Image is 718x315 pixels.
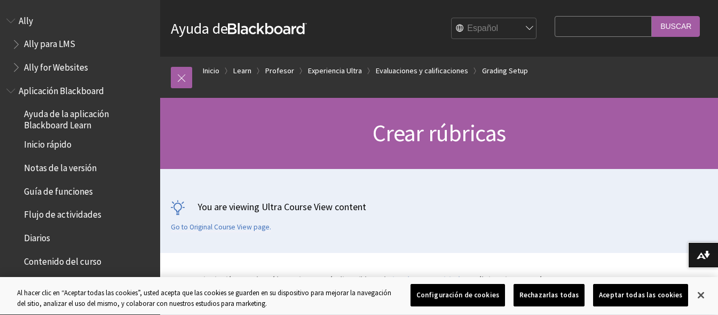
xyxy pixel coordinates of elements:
span: Ally for Websites [24,58,88,73]
button: Rechazarlas todas [514,284,585,306]
p: Su institución controla qué herramientas están disponibles en la . Las rúbricas siempre están dis... [171,274,549,295]
p: You are viewing Ultra Course View content [171,200,707,213]
span: Flujo de actividades [24,206,101,220]
strong: Blackboard [228,23,307,34]
span: Aplicación Blackboard [19,82,104,96]
span: Crear rúbricas [373,118,506,148]
select: Site Language Selector [452,18,537,40]
input: Buscar [652,16,700,37]
span: Ally [19,12,33,26]
button: Configuración de cookies [411,284,505,306]
a: Experiencia Ultra [308,64,362,78]
a: Inicio [203,64,219,78]
button: Aceptar todas las cookies [593,284,688,306]
a: Go to Original Course View page. [171,222,271,232]
button: Cerrar [689,283,713,307]
span: Ally para LMS [24,35,75,50]
a: Learn [233,64,251,78]
span: Guía de funciones [24,182,93,197]
div: Al hacer clic en “Aceptar todas las cookies”, usted acepta que las cookies se guarden en su dispo... [17,288,395,309]
span: Mensajes del curso [24,276,97,290]
nav: Book outline for Anthology Ally Help [6,12,154,76]
span: Ayuda de la aplicación Blackboard Learn [24,105,153,130]
a: Evaluaciones y calificaciones [376,64,468,78]
span: Inicio rápido [24,136,72,150]
a: Grading Setup [482,64,528,78]
a: Ayuda deBlackboard [171,19,307,38]
span: Contenido del curso [24,252,101,267]
span: Notas de la versión [24,159,97,173]
a: Profesor [265,64,294,78]
span: Diarios [24,229,50,243]
a: vista de cursos Original [388,275,459,284]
